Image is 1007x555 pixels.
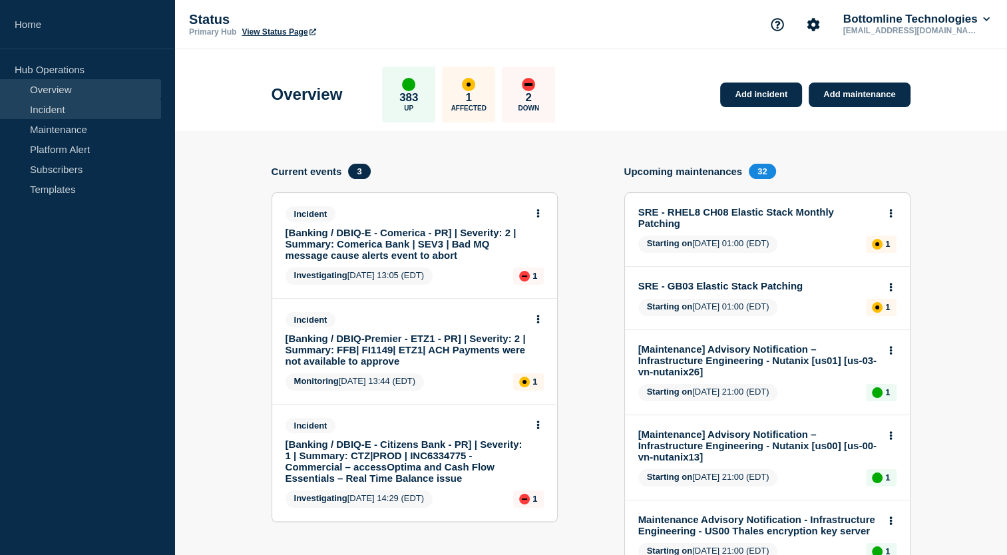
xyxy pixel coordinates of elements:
[348,164,370,179] span: 3
[242,27,315,37] a: View Status Page
[638,384,778,401] span: [DATE] 21:00 (EDT)
[647,301,693,311] span: Starting on
[272,85,343,104] h1: Overview
[518,104,539,112] p: Down
[638,280,879,291] a: SRE - GB03 Elastic Stack Patching
[647,472,693,482] span: Starting on
[286,439,526,484] a: [Banking / DBIQ-E - Citizens Bank - PR] | Severity: 1 | Summary: CTZ|PROD | INC6334775 - Commerci...
[402,78,415,91] div: up
[522,78,535,91] div: down
[841,13,992,26] button: Bottomline Technologies
[532,494,537,504] p: 1
[885,472,890,482] p: 1
[286,312,336,327] span: Incident
[286,227,526,261] a: [Banking / DBIQ-E - Comerica - PR] | Severity: 2 | Summary: Comerica Bank | SEV3 | Bad MQ message...
[294,493,347,503] span: Investigating
[189,27,236,37] p: Primary Hub
[404,104,413,112] p: Up
[526,91,532,104] p: 2
[519,494,530,504] div: down
[809,83,910,107] a: Add maintenance
[872,302,883,313] div: affected
[720,83,802,107] a: Add incident
[638,469,778,486] span: [DATE] 21:00 (EDT)
[638,343,879,377] a: [Maintenance] Advisory Notification – Infrastructure Engineering - Nutanix [us01] [us-03-vn-nutan...
[451,104,487,112] p: Affected
[532,377,537,387] p: 1
[532,271,537,281] p: 1
[763,11,791,39] button: Support
[466,91,472,104] p: 1
[294,376,339,386] span: Monitoring
[638,206,879,229] a: SRE - RHEL8 CH08 Elastic Stack Monthly Patching
[286,490,433,508] span: [DATE] 14:29 (EDT)
[519,271,530,281] div: down
[519,377,530,387] div: affected
[647,387,693,397] span: Starting on
[885,239,890,249] p: 1
[647,238,693,248] span: Starting on
[638,514,879,536] a: Maintenance Advisory Notification - Infrastructure Engineering - US00 Thales encryption key server
[799,11,827,39] button: Account settings
[286,373,425,391] span: [DATE] 13:44 (EDT)
[841,26,979,35] p: [EMAIL_ADDRESS][DOMAIN_NAME]
[638,429,879,462] a: [Maintenance] Advisory Notification – Infrastructure Engineering - Nutanix [us00] [us-00-vn-nutan...
[189,12,455,27] p: Status
[638,299,778,316] span: [DATE] 01:00 (EDT)
[624,166,743,177] h4: Upcoming maintenances
[885,302,890,312] p: 1
[399,91,418,104] p: 383
[286,333,526,367] a: [Banking / DBIQ-Premier - ETZ1 - PR] | Severity: 2 | Summary: FFB| FI1149| ETZ1| ACH Payments wer...
[872,472,883,483] div: up
[872,387,883,398] div: up
[286,268,433,285] span: [DATE] 13:05 (EDT)
[749,164,775,179] span: 32
[885,387,890,397] p: 1
[638,236,778,253] span: [DATE] 01:00 (EDT)
[286,418,336,433] span: Incident
[272,166,342,177] h4: Current events
[462,78,475,91] div: affected
[286,206,336,222] span: Incident
[872,239,883,250] div: affected
[294,270,347,280] span: Investigating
